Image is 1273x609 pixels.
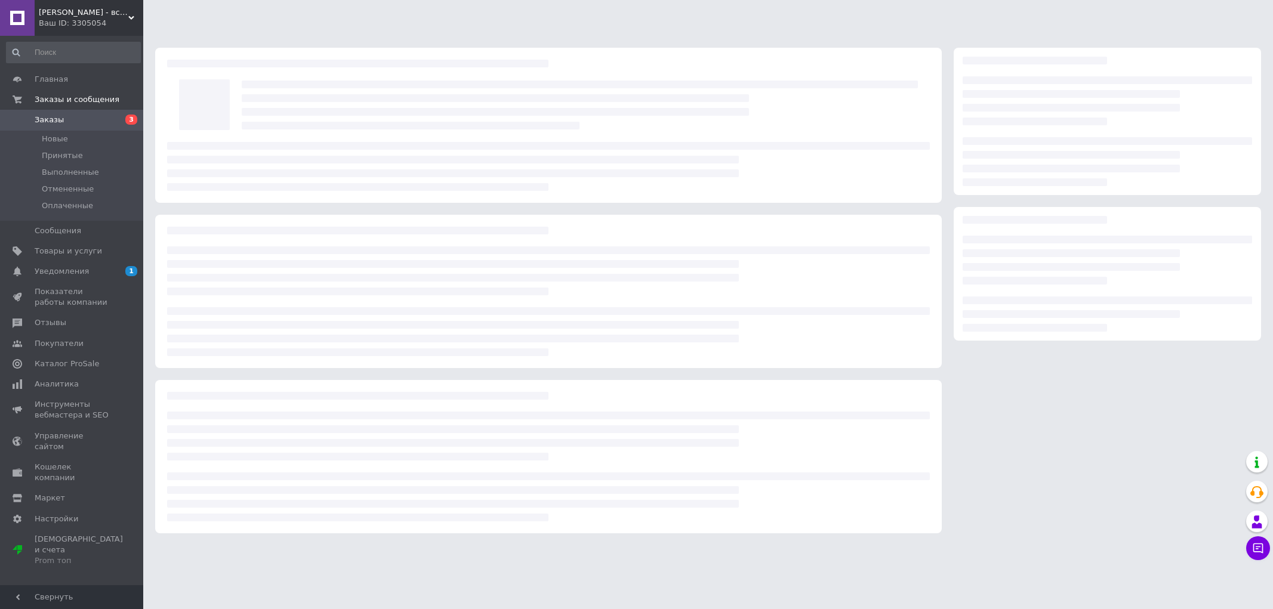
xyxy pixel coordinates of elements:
[35,225,81,236] span: Сообщения
[35,431,110,452] span: Управление сайтом
[35,555,123,566] div: Prom топ
[35,534,123,567] span: [DEMOGRAPHIC_DATA] и счета
[125,115,137,125] span: 3
[125,266,137,276] span: 1
[35,317,66,328] span: Отзывы
[42,150,83,161] span: Принятые
[42,200,93,211] span: Оплаченные
[6,42,141,63] input: Поиск
[35,246,102,256] span: Товары и услуги
[35,115,64,125] span: Заказы
[42,167,99,178] span: Выполненные
[42,184,94,194] span: Отмененные
[35,266,89,277] span: Уведомления
[35,338,84,349] span: Покупатели
[39,7,128,18] span: ПЕЧКИН - всё, что вам нужно!
[35,514,78,524] span: Настройки
[35,493,65,503] span: Маркет
[1246,536,1270,560] button: Чат с покупателем
[42,134,68,144] span: Новые
[35,94,119,105] span: Заказы и сообщения
[39,18,143,29] div: Ваш ID: 3305054
[35,358,99,369] span: Каталог ProSale
[35,286,110,308] span: Показатели работы компании
[35,462,110,483] span: Кошелек компании
[35,379,79,389] span: Аналитика
[35,74,68,85] span: Главная
[35,399,110,421] span: Инструменты вебмастера и SEO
